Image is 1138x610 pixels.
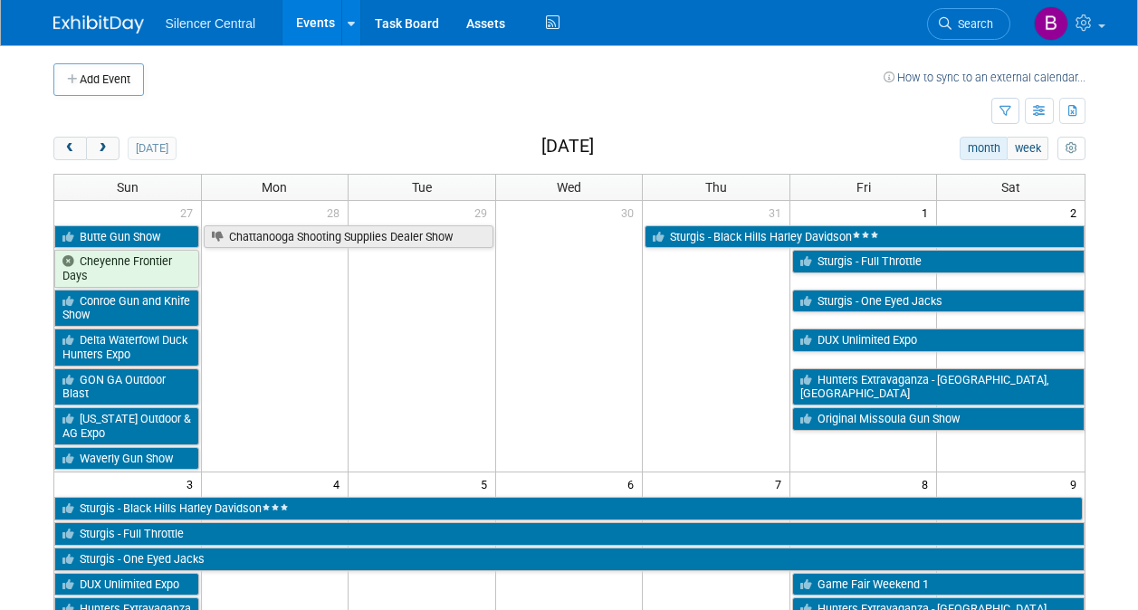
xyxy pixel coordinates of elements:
a: Sturgis - One Eyed Jacks [792,290,1085,313]
span: Silencer Central [166,16,256,31]
a: Hunters Extravaganza - [GEOGRAPHIC_DATA], [GEOGRAPHIC_DATA] [792,368,1085,405]
a: How to sync to an external calendar... [884,71,1085,84]
a: Chattanooga Shooting Supplies Dealer Show [204,225,493,249]
span: 28 [325,201,348,224]
a: Original Missoula Gun Show [792,407,1085,431]
img: ExhibitDay [53,15,144,33]
span: Fri [856,180,871,195]
a: GON GA Outdoor Blast [54,368,199,405]
button: prev [53,137,87,160]
i: Personalize Calendar [1066,143,1077,155]
span: 27 [178,201,201,224]
span: Wed [557,180,581,195]
span: 1 [920,201,936,224]
span: 8 [920,472,936,495]
img: Billee Page [1034,6,1068,41]
a: Sturgis - Full Throttle [54,522,1085,546]
button: myCustomButton [1057,137,1085,160]
a: Conroe Gun and Knife Show [54,290,199,327]
span: 3 [185,472,201,495]
a: DUX Unlimited Expo [54,573,199,596]
span: 29 [473,201,495,224]
span: Sun [117,180,139,195]
a: [US_STATE] Outdoor & AG Expo [54,407,199,444]
a: Cheyenne Frontier Days [54,250,199,287]
a: Sturgis - Full Throttle [792,250,1085,273]
a: Delta Waterfowl Duck Hunters Expo [54,329,199,366]
span: 31 [767,201,789,224]
a: Sturgis - Black Hills Harley Davidson [645,225,1084,249]
a: Game Fair Weekend 1 [792,573,1085,596]
span: 4 [331,472,348,495]
span: 6 [626,472,642,495]
span: 30 [619,201,642,224]
span: 5 [479,472,495,495]
span: 2 [1068,201,1085,224]
span: Mon [262,180,287,195]
button: Add Event [53,63,144,96]
button: [DATE] [128,137,176,160]
span: Search [952,17,993,31]
a: Search [927,8,1010,40]
a: Sturgis - One Eyed Jacks [54,548,1085,571]
button: week [1007,137,1048,160]
a: Sturgis - Black Hills Harley Davidson [54,497,1083,520]
span: Sat [1001,180,1020,195]
span: 9 [1068,472,1085,495]
h2: [DATE] [541,137,594,157]
span: Tue [412,180,432,195]
button: next [86,137,120,160]
a: Waverly Gun Show [54,447,199,471]
a: Butte Gun Show [54,225,199,249]
span: Thu [705,180,727,195]
span: 7 [773,472,789,495]
button: month [960,137,1008,160]
a: DUX Unlimited Expo [792,329,1085,352]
